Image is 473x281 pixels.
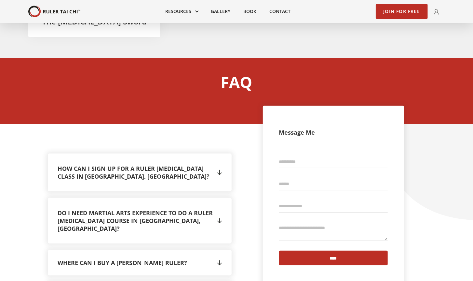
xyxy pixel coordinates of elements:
[221,73,252,92] h2: FAQ
[58,209,214,232] h4: Do I need martial arts experience to do a Ruler [MEDICAL_DATA] course in [GEOGRAPHIC_DATA], [GEOG...
[58,259,214,267] h4: Where can I buy a [PERSON_NAME] ruler?
[376,4,428,19] a: Join for Free
[159,4,204,19] div: Resources
[279,156,388,266] form: Lead Gen Contact Form
[217,216,222,226] div: 
[204,4,237,19] a: Gallery
[217,168,222,177] div: 
[279,128,315,136] h4: Message Me
[217,258,222,268] div: 
[237,4,263,19] a: Book
[28,6,80,18] a: home
[28,6,80,18] img: Your Brand Name
[263,4,297,19] a: Contact
[58,165,214,180] h4: How can I sign up for a Ruler [MEDICAL_DATA] class in [GEOGRAPHIC_DATA], [GEOGRAPHIC_DATA]?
